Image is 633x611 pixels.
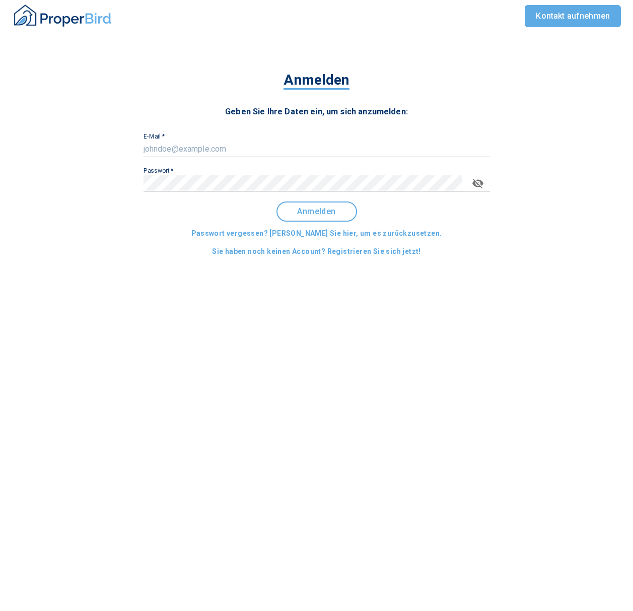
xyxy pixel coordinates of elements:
a: Kontakt aufnehmen [525,5,621,27]
button: Sie haben noch keinen Account? Registrieren Sie sich jetzt! [208,242,425,261]
span: Sie haben noch keinen Account? Registrieren Sie sich jetzt! [212,245,421,258]
span: Anmelden [284,72,349,90]
label: Passwort [144,168,174,174]
button: toggle password visibility [466,171,490,195]
span: Passwort vergessen? [PERSON_NAME] Sie hier, um es zurückzusetzen. [191,227,442,240]
img: ProperBird Logo and Home Button [12,3,113,28]
button: Passwort vergessen? [PERSON_NAME] Sie hier, um es zurückzusetzen. [187,224,446,243]
label: E-Mail [144,133,165,140]
button: Anmelden [276,201,357,222]
span: Geben Sie Ihre Daten ein, um sich anzumelden: [225,107,408,116]
input: johndoe@example.com [144,141,490,157]
button: ProperBird Logo and Home Button [12,1,113,32]
span: Anmelden [286,207,348,216]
